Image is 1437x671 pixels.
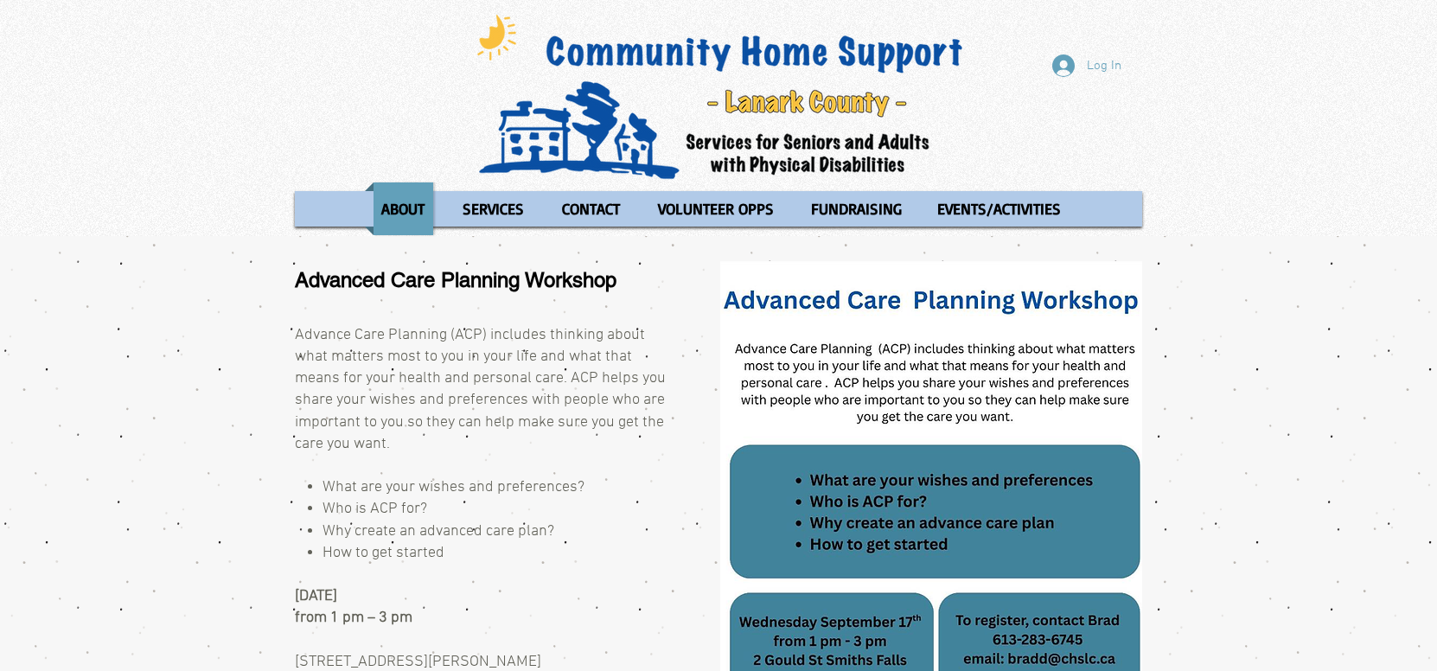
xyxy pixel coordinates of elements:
a: SERVICES [446,182,540,235]
p: ABOUT [374,182,432,235]
p: EVENTS/ACTIVITIES [929,182,1069,235]
span: [DATE] from 1 pm – 3 pm [295,587,412,627]
p: SERVICES [455,182,532,235]
p: VOLUNTEER OPPS [650,182,782,235]
span: Advanced Care Planning Workshop [295,268,616,291]
span: Who is ACP for? [323,500,427,518]
a: EVENTS/ACTIVITIES [921,182,1077,235]
p: CONTACT [554,182,628,235]
a: CONTACT [545,182,637,235]
p: FUNDRAISING [803,182,910,235]
a: ABOUT [365,182,442,235]
span: What are your wishes and preferences? [323,478,584,496]
nav: Site [295,182,1142,235]
a: VOLUNTEER OPPS [642,182,790,235]
span: How to get started ​ [323,544,444,562]
span: Why create an advanced care plan? [323,522,554,540]
span: [STREET_ADDRESS][PERSON_NAME] [295,653,541,671]
span: Log In [1081,57,1127,75]
span: Advance Care Planning (ACP) includes thinking about what matters most to you in your life and wha... [295,326,666,453]
button: Log In [1040,49,1134,82]
a: FUNDRAISING [795,182,916,235]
